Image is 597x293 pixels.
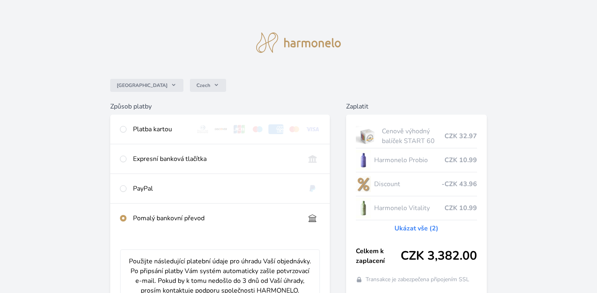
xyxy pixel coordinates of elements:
[356,246,401,266] span: Celkem k zaplacení
[394,224,438,233] a: Ukázat vše (2)
[366,276,469,284] span: Transakce je zabezpečena připojením SSL
[382,126,444,146] span: Cenově výhodný balíček START 60
[444,131,477,141] span: CZK 32.97
[305,154,320,164] img: onlineBanking_CZ.svg
[110,79,183,92] button: [GEOGRAPHIC_DATA]
[305,213,320,223] img: bankTransfer_IBAN.svg
[346,102,487,111] h6: Zaplatit
[444,203,477,213] span: CZK 10.99
[374,179,441,189] span: Discount
[133,213,298,223] div: Pomalý bankovní převod
[305,184,320,193] img: paypal.svg
[133,154,298,164] div: Expresní banková tlačítka
[232,124,247,134] img: jcb.svg
[442,179,477,189] span: -CZK 43.96
[356,126,379,146] img: start.jpg
[268,124,283,134] img: amex.svg
[374,203,444,213] span: Harmonelo Vitality
[214,124,229,134] img: discover.svg
[110,102,329,111] h6: Způsob platby
[133,184,298,193] div: PayPal
[374,155,444,165] span: Harmonelo Probio
[287,124,302,134] img: mc.svg
[117,82,168,89] span: [GEOGRAPHIC_DATA]
[256,33,341,53] img: logo.svg
[250,124,265,134] img: maestro.svg
[195,124,210,134] img: diners.svg
[196,82,210,89] span: Czech
[444,155,477,165] span: CZK 10.99
[356,174,371,194] img: discount-lo.png
[305,124,320,134] img: visa.svg
[356,150,371,170] img: CLEAN_PROBIO_se_stinem_x-lo.jpg
[190,79,226,92] button: Czech
[133,124,189,134] div: Platba kartou
[401,249,477,263] span: CZK 3,382.00
[356,198,371,218] img: CLEAN_VITALITY_se_stinem_x-lo.jpg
